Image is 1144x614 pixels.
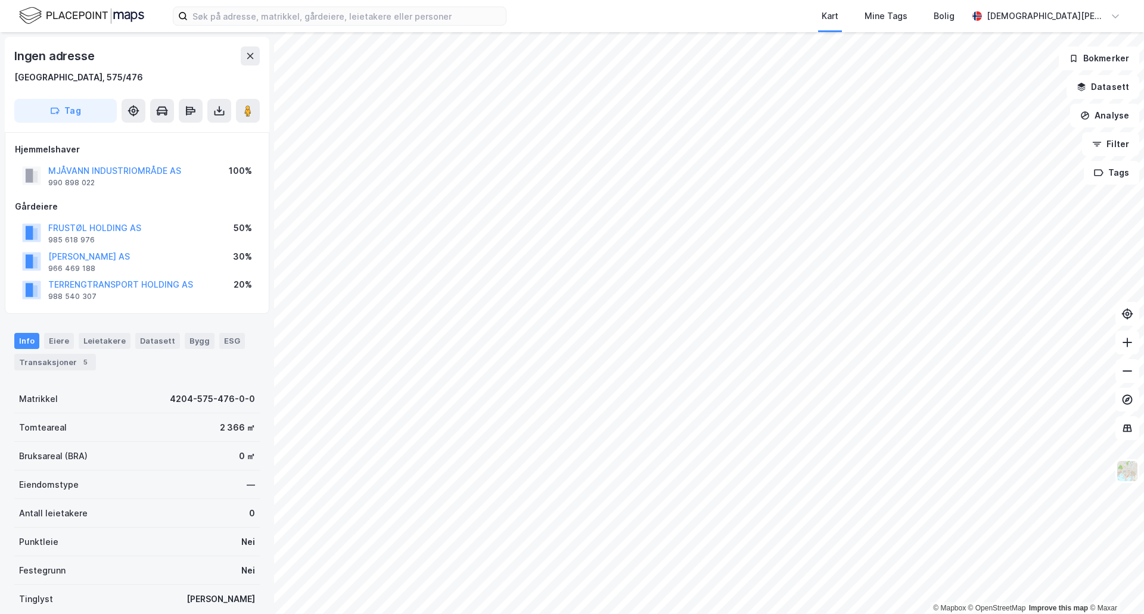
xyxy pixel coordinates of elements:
[186,592,255,606] div: [PERSON_NAME]
[79,333,130,348] div: Leietakere
[987,9,1106,23] div: [DEMOGRAPHIC_DATA][PERSON_NAME]
[14,46,97,66] div: Ingen adresse
[239,449,255,463] div: 0 ㎡
[48,178,95,188] div: 990 898 022
[241,535,255,549] div: Nei
[14,354,96,370] div: Transaksjoner
[933,604,966,612] a: Mapbox
[19,478,79,492] div: Eiendomstype
[233,250,252,264] div: 30%
[1084,557,1144,614] iframe: Chat Widget
[185,333,214,348] div: Bygg
[19,563,66,578] div: Festegrunn
[15,142,259,157] div: Hjemmelshaver
[1116,460,1139,482] img: Z
[822,9,838,23] div: Kart
[865,9,907,23] div: Mine Tags
[170,392,255,406] div: 4204-575-476-0-0
[1084,161,1139,185] button: Tags
[48,235,95,245] div: 985 618 976
[968,604,1026,612] a: OpenStreetMap
[1067,75,1139,99] button: Datasett
[48,264,95,273] div: 966 469 188
[1084,557,1144,614] div: Kontrollprogram for chat
[1082,132,1139,156] button: Filter
[14,70,143,85] div: [GEOGRAPHIC_DATA], 575/476
[19,5,144,26] img: logo.f888ab2527a4732fd821a326f86c7f29.svg
[19,392,58,406] div: Matrikkel
[14,99,117,123] button: Tag
[247,478,255,492] div: —
[1029,604,1088,612] a: Improve this map
[229,164,252,178] div: 100%
[14,333,39,348] div: Info
[135,333,180,348] div: Datasett
[219,333,245,348] div: ESG
[241,563,255,578] div: Nei
[220,420,255,435] div: 2 366 ㎡
[15,200,259,214] div: Gårdeiere
[1070,104,1139,127] button: Analyse
[234,221,252,235] div: 50%
[48,292,97,301] div: 988 540 307
[79,356,91,368] div: 5
[44,333,74,348] div: Eiere
[19,420,67,435] div: Tomteareal
[19,506,88,521] div: Antall leietakere
[234,278,252,292] div: 20%
[1059,46,1139,70] button: Bokmerker
[19,592,53,606] div: Tinglyst
[249,506,255,521] div: 0
[19,449,88,463] div: Bruksareal (BRA)
[19,535,58,549] div: Punktleie
[934,9,955,23] div: Bolig
[188,7,506,25] input: Søk på adresse, matrikkel, gårdeiere, leietakere eller personer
